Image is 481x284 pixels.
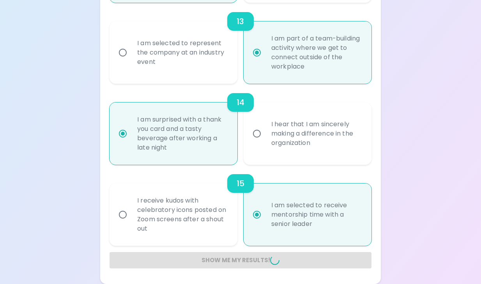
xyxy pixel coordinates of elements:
div: choice-group-check [110,84,371,165]
div: I hear that I am sincerely making a difference in the organization [265,110,367,157]
div: choice-group-check [110,165,371,246]
div: I am part of a team-building activity where we get to connect outside of the workplace [265,25,367,81]
div: I am selected to represent the company at an industry event [131,29,233,76]
h6: 15 [237,177,244,190]
div: choice-group-check [110,3,371,84]
div: I am selected to receive mentorship time with a senior leader [265,191,367,238]
div: I am surprised with a thank you card and a tasty beverage after working a late night [131,106,233,162]
h6: 13 [237,15,244,28]
h6: 14 [237,96,244,109]
div: I receive kudos with celebratory icons posted on Zoom screens after a shout out [131,187,233,243]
